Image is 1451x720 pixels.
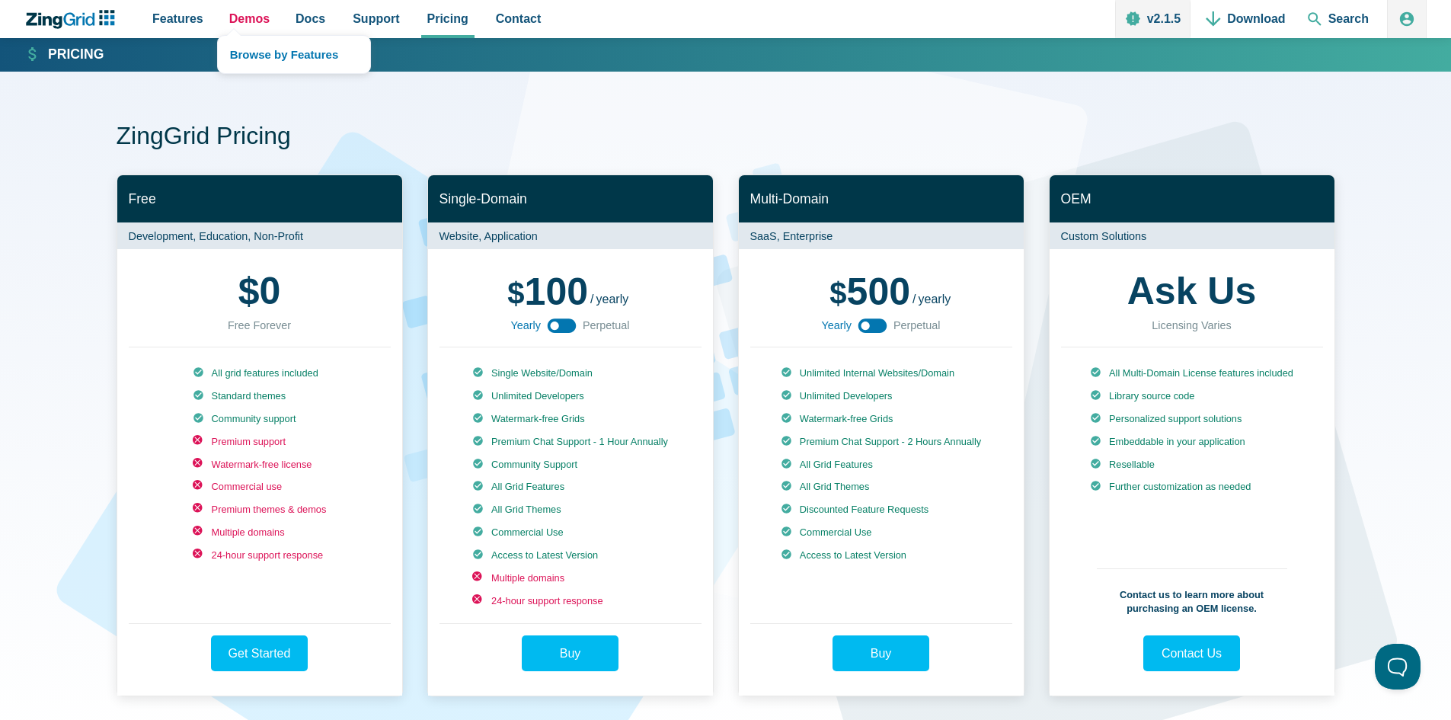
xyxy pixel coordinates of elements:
[821,316,851,334] span: Yearly
[193,458,327,472] li: Watermark-free license
[1152,316,1232,334] div: Licensing Varies
[117,120,1335,155] h1: ZingGrid Pricing
[193,435,327,449] li: Premium support
[781,503,981,517] li: Discounted Feature Requests
[26,46,104,64] a: Pricing
[1097,568,1287,616] p: Contact us to learn more about purchasing an OEM license.
[1090,458,1293,472] li: Resellable
[739,175,1024,223] h2: Multi-Domain
[472,389,668,403] li: Unlimited Developers
[583,316,630,334] span: Perpetual
[24,10,123,29] a: ZingChart Logo. Click to return to the homepage
[472,594,668,608] li: 24-hour support response
[472,526,668,539] li: Commercial Use
[510,316,540,334] span: Yearly
[353,8,399,29] span: Support
[228,316,291,334] div: Free Forever
[781,389,981,403] li: Unlimited Developers
[117,175,402,223] h2: Free
[211,635,308,671] a: Get Started
[1127,272,1257,310] strong: Ask Us
[596,293,629,306] span: yearly
[229,8,270,29] span: Demos
[1050,175,1334,223] h2: OEM
[48,48,104,62] strong: Pricing
[193,412,327,426] li: Community support
[781,412,981,426] li: Watermark-free Grids
[1090,480,1293,494] li: Further customization as needed
[1090,389,1293,403] li: Library source code
[296,8,325,29] span: Docs
[1090,435,1293,449] li: Embeddable in your application
[1090,412,1293,426] li: Personalized support solutions
[1375,644,1421,690] iframe: Toggle Customer Support
[522,635,618,671] a: Buy
[193,526,327,539] li: Multiple domains
[427,8,468,29] span: Pricing
[833,635,929,671] a: Buy
[739,222,1024,249] p: SaaS, Enterprise
[1090,366,1293,380] li: All Multi-Domain License features included
[912,293,916,306] span: /
[193,366,327,380] li: All grid features included
[193,503,327,517] li: Premium themes & demos
[472,480,668,494] li: All Grid Features
[496,8,542,29] span: Contact
[472,503,668,517] li: All Grid Themes
[238,272,281,310] strong: 0
[428,222,713,249] p: Website, Application
[472,549,668,562] li: Access to Latest Version
[238,272,260,310] span: $
[472,435,668,449] li: Premium Chat Support - 1 Hour Annually
[193,389,327,403] li: Standard themes
[472,412,668,426] li: Watermark-free Grids
[781,458,981,472] li: All Grid Features
[893,316,941,334] span: Perpetual
[781,549,981,562] li: Access to Latest Version
[1050,222,1334,249] p: Custom Solutions
[428,175,713,223] h2: Single-Domain
[472,366,668,380] li: Single Website/Domain
[781,366,981,380] li: Unlimited Internal Websites/Domain
[507,270,588,313] span: 100
[218,36,370,73] a: Browse by Features
[781,480,981,494] li: All Grid Themes
[152,8,203,29] span: Features
[472,458,668,472] li: Community Support
[472,571,668,585] li: Multiple domains
[193,480,327,494] li: Commercial use
[781,435,981,449] li: Premium Chat Support - 2 Hours Annually
[1143,635,1240,671] a: Contact Us
[590,293,593,306] span: /
[829,270,910,313] span: 500
[193,549,327,562] li: 24-hour support response
[919,293,951,306] span: yearly
[781,526,981,539] li: Commercial Use
[117,222,402,249] p: Development, Education, Non-Profit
